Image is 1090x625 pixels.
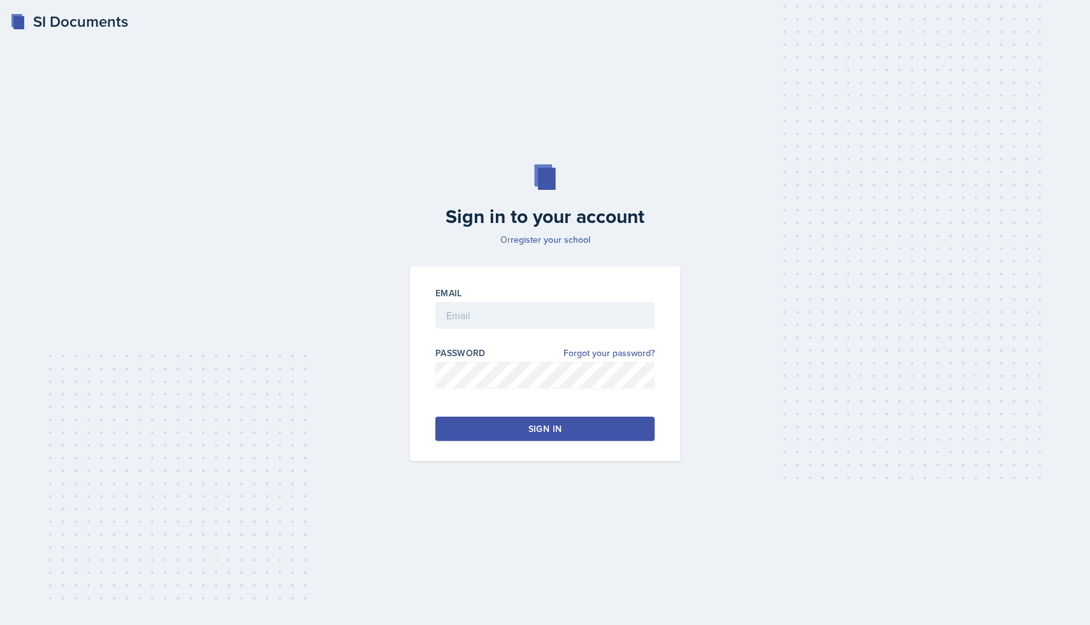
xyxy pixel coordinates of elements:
[563,347,655,360] a: Forgot your password?
[435,287,462,299] label: Email
[402,233,688,246] p: Or
[435,347,486,359] label: Password
[402,205,688,228] h2: Sign in to your account
[435,417,655,441] button: Sign in
[528,422,562,435] div: Sign in
[511,233,590,246] a: register your school
[435,302,655,329] input: Email
[10,10,128,33] a: SI Documents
